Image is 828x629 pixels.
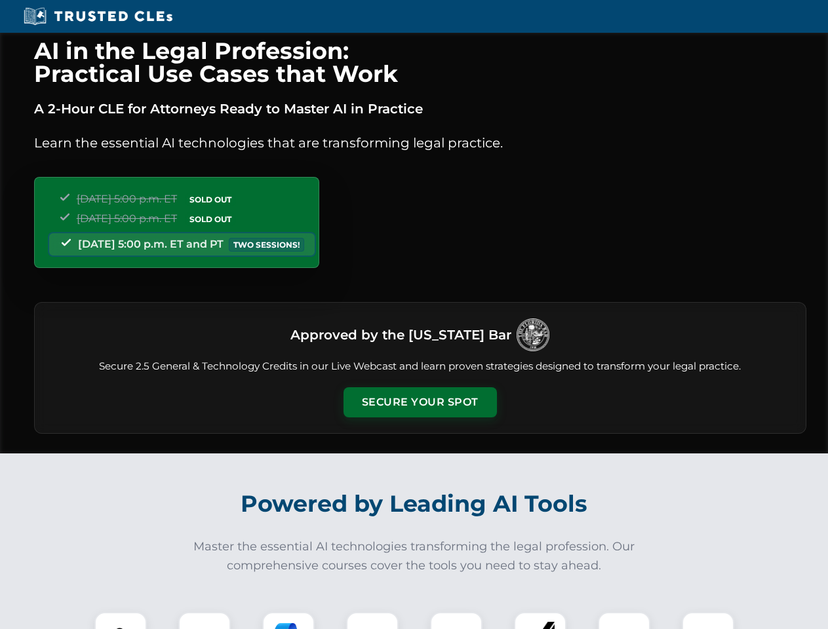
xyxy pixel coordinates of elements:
span: SOLD OUT [185,212,236,226]
h1: AI in the Legal Profession: Practical Use Cases that Work [34,39,806,85]
p: Master the essential AI technologies transforming the legal profession. Our comprehensive courses... [185,537,644,575]
p: Learn the essential AI technologies that are transforming legal practice. [34,132,806,153]
h2: Powered by Leading AI Tools [51,481,778,527]
span: [DATE] 5:00 p.m. ET [77,212,177,225]
span: [DATE] 5:00 p.m. ET [77,193,177,205]
span: SOLD OUT [185,193,236,206]
h3: Approved by the [US_STATE] Bar [290,323,511,347]
p: Secure 2.5 General & Technology Credits in our Live Webcast and learn proven strategies designed ... [50,359,790,374]
img: Logo [517,318,549,351]
button: Secure Your Spot [344,387,497,417]
p: A 2-Hour CLE for Attorneys Ready to Master AI in Practice [34,98,806,119]
img: Trusted CLEs [20,7,176,26]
